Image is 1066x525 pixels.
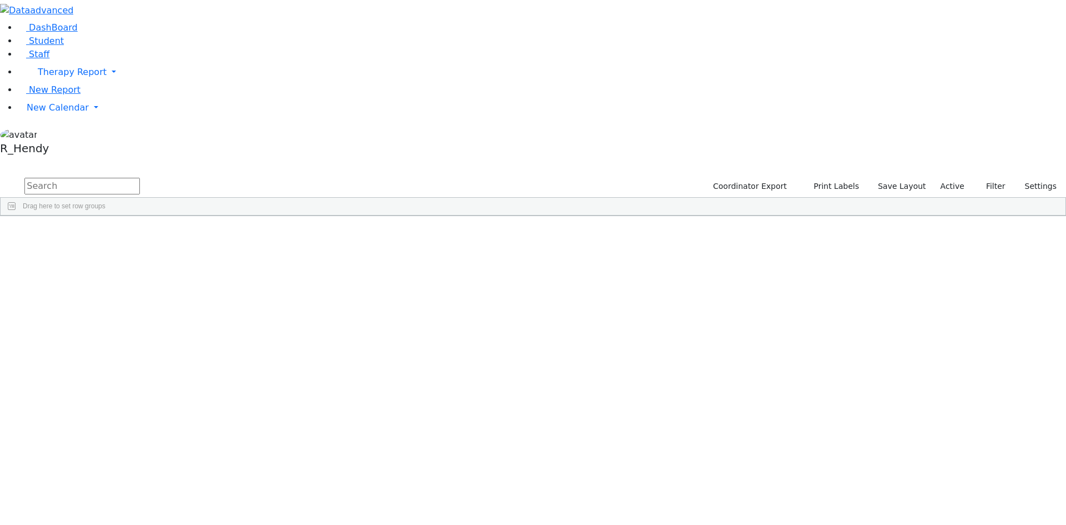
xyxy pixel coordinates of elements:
a: Staff [18,49,49,59]
a: New Report [18,84,81,95]
span: Staff [29,49,49,59]
input: Search [24,178,140,194]
a: New Calendar [18,97,1066,119]
span: Student [29,36,64,46]
a: DashBoard [18,22,78,33]
span: New Calendar [27,102,89,113]
a: Therapy Report [18,61,1066,83]
button: Filter [972,178,1010,195]
span: DashBoard [29,22,78,33]
span: Therapy Report [38,67,107,77]
span: New Report [29,84,81,95]
button: Print Labels [801,178,864,195]
a: Student [18,36,64,46]
span: Drag here to set row groups [23,202,105,210]
button: Save Layout [873,178,931,195]
button: Settings [1010,178,1062,195]
button: Coordinator Export [706,178,792,195]
label: Active [936,178,969,195]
